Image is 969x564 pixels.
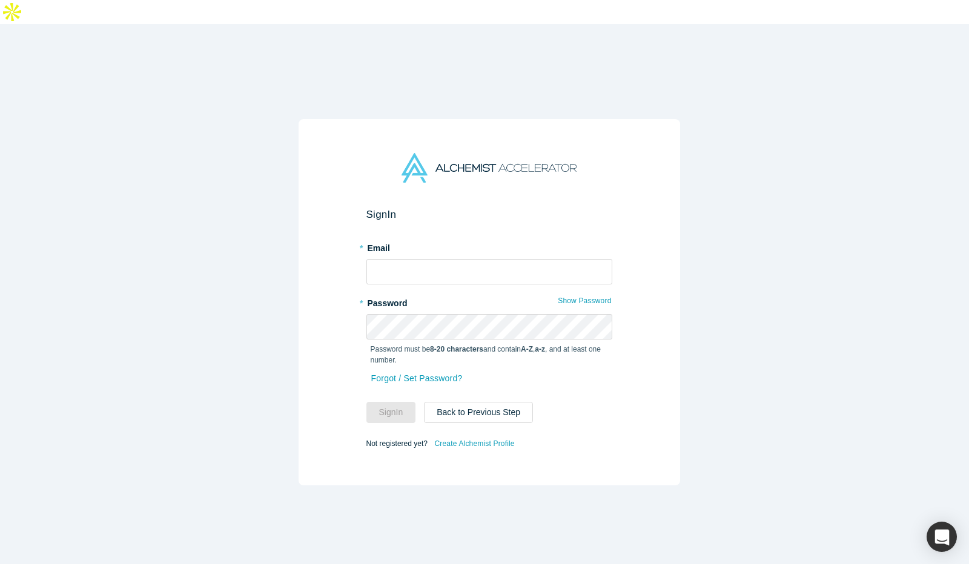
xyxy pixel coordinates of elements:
[371,344,608,366] p: Password must be and contain , , and at least one number.
[434,436,515,451] a: Create Alchemist Profile
[535,345,545,353] strong: a-z
[430,345,483,353] strong: 8-20 characters
[402,153,576,183] img: Alchemist Accelerator Logo
[557,293,612,309] button: Show Password
[366,293,612,310] label: Password
[366,439,428,448] span: Not registered yet?
[521,345,533,353] strong: A-Z
[424,402,533,423] button: Back to Previous Step
[366,402,416,423] button: SignIn
[366,208,612,221] h2: Sign In
[371,368,463,389] a: Forgot / Set Password?
[366,238,612,255] label: Email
